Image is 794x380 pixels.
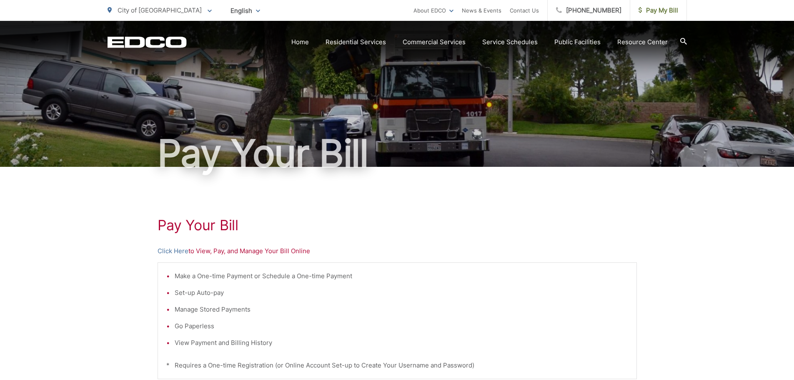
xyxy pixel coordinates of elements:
[326,37,386,47] a: Residential Services
[554,37,601,47] a: Public Facilities
[118,6,202,14] span: City of [GEOGRAPHIC_DATA]
[617,37,668,47] a: Resource Center
[175,288,628,298] li: Set-up Auto-pay
[158,246,637,256] p: to View, Pay, and Manage Your Bill Online
[108,36,187,48] a: EDCD logo. Return to the homepage.
[175,321,628,331] li: Go Paperless
[462,5,501,15] a: News & Events
[510,5,539,15] a: Contact Us
[413,5,453,15] a: About EDCO
[224,3,266,18] span: English
[108,133,687,174] h1: Pay Your Bill
[482,37,538,47] a: Service Schedules
[175,338,628,348] li: View Payment and Billing History
[166,360,628,370] p: * Requires a One-time Registration (or Online Account Set-up to Create Your Username and Password)
[291,37,309,47] a: Home
[639,5,678,15] span: Pay My Bill
[158,217,637,234] h1: Pay Your Bill
[158,246,188,256] a: Click Here
[403,37,466,47] a: Commercial Services
[175,271,628,281] li: Make a One-time Payment or Schedule a One-time Payment
[175,305,628,315] li: Manage Stored Payments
